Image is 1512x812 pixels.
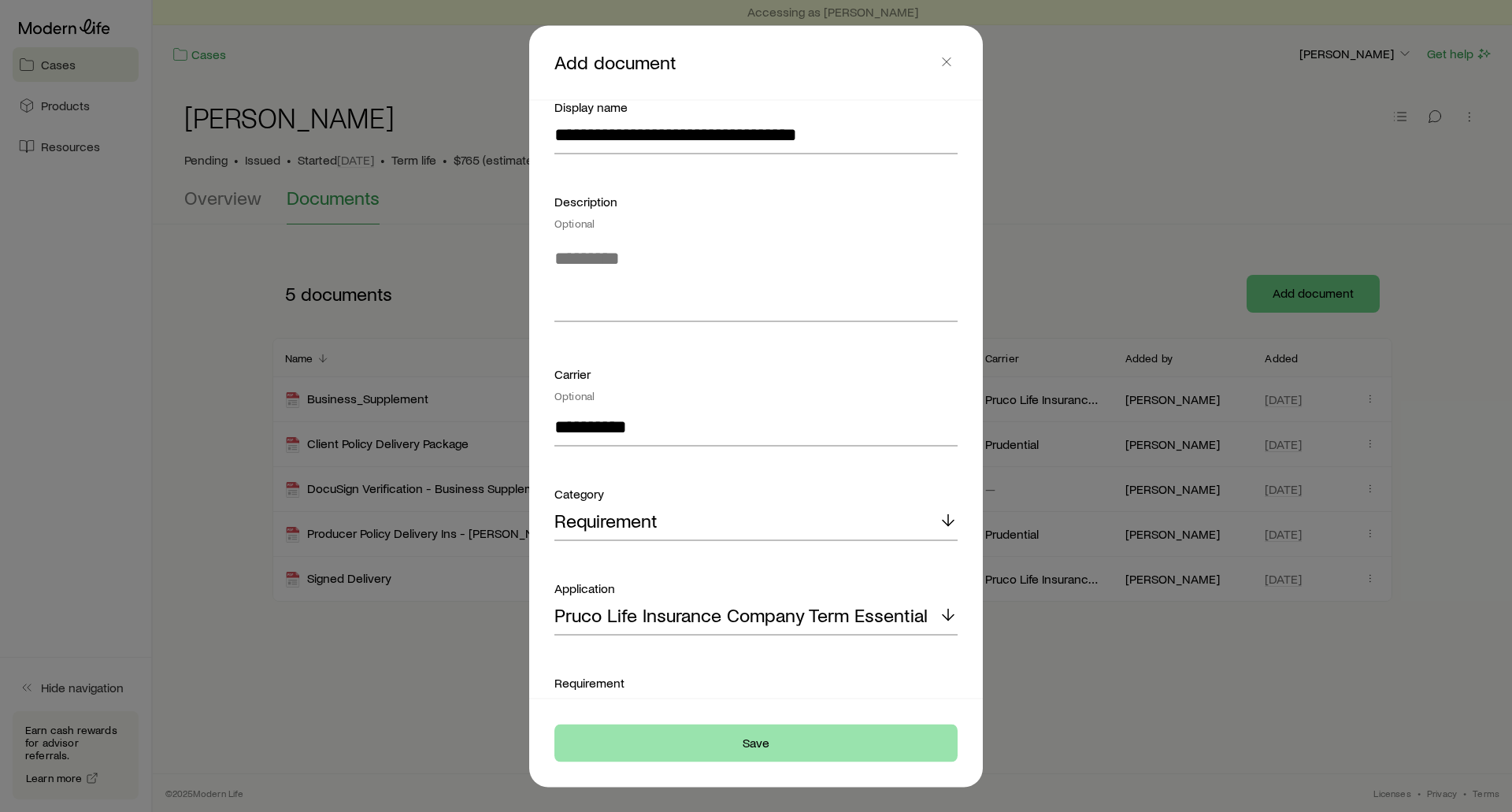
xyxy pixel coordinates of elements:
[554,604,928,626] p: Pruco Life Insurance Company Term Essential
[554,484,958,502] div: Category
[554,724,958,762] button: Save
[554,217,958,229] div: Optional
[554,364,958,402] div: Carrier
[554,50,936,74] p: Add document
[554,191,958,229] div: Description
[554,97,958,116] div: Display name
[554,673,958,717] div: Requirement
[554,389,958,402] div: Optional
[554,578,958,597] div: Application
[554,510,658,532] p: Requirement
